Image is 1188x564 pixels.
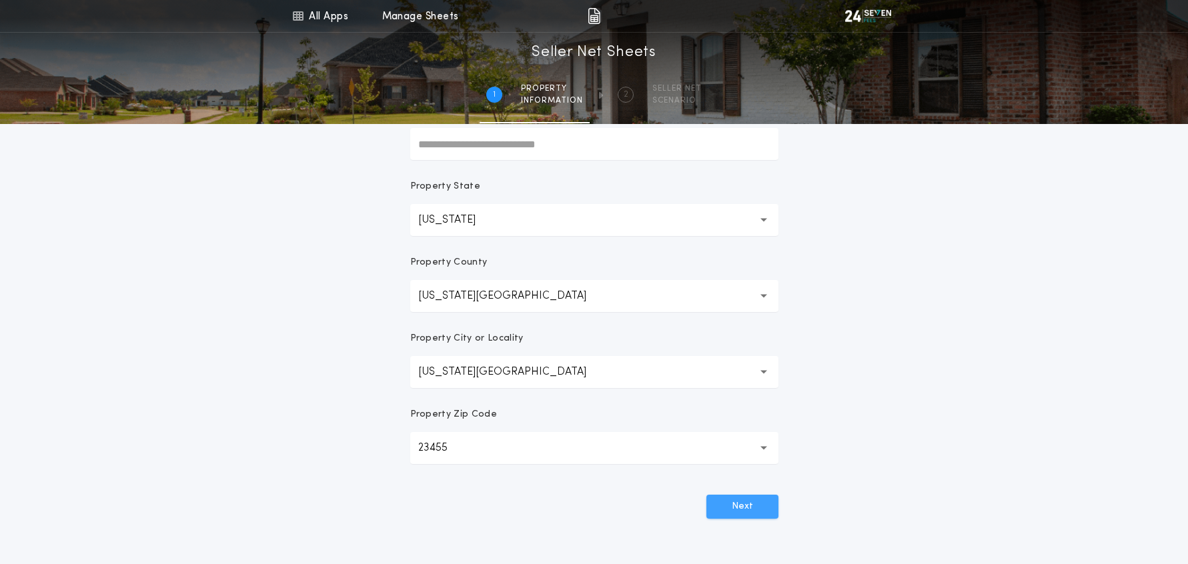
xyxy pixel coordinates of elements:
[706,495,778,519] button: Next
[845,9,891,23] img: vs-icon
[521,95,583,106] span: information
[532,42,656,63] h1: Seller Net Sheets
[410,180,480,193] p: Property State
[410,256,488,269] p: Property County
[418,288,608,304] p: [US_STATE][GEOGRAPHIC_DATA]
[418,364,608,380] p: [US_STATE][GEOGRAPHIC_DATA]
[410,408,497,421] p: Property Zip Code
[652,83,702,94] span: SELLER NET
[410,204,778,236] button: [US_STATE]
[410,332,524,345] p: Property City or Locality
[624,89,628,100] h2: 2
[493,89,496,100] h2: 1
[410,280,778,312] button: [US_STATE][GEOGRAPHIC_DATA]
[418,440,469,456] p: 23455
[588,8,600,24] img: img
[418,212,497,228] p: [US_STATE]
[410,356,778,388] button: [US_STATE][GEOGRAPHIC_DATA]
[652,95,702,106] span: SCENARIO
[410,432,778,464] button: 23455
[521,83,583,94] span: Property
